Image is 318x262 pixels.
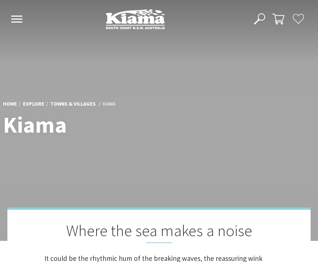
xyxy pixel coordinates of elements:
h2: Where the sea makes a noise [44,221,274,243]
a: Towns & Villages [50,100,96,108]
a: Home [3,100,17,108]
img: Kiama Logo [106,9,165,29]
li: Kiama [103,100,115,108]
h1: Kiama [3,113,212,137]
a: Explore [23,100,44,108]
